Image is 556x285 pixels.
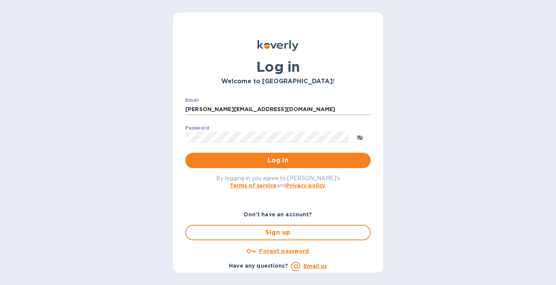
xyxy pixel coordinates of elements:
[185,98,199,103] label: Email
[230,182,276,189] a: Terms of service
[216,175,340,189] span: By logging in you agree to [PERSON_NAME]'s and .
[258,40,298,51] img: Koverly
[303,263,327,269] a: Email us
[259,248,309,254] u: Forgot password
[244,211,312,218] b: Don't have an account?
[185,59,371,75] h1: Log in
[185,104,371,115] input: Enter email address
[185,78,371,85] h3: Welcome to [GEOGRAPHIC_DATA]!
[185,126,209,130] label: Password
[192,156,364,165] span: Log in
[286,182,325,189] a: Privacy policy
[352,129,368,145] button: toggle password visibility
[185,153,371,168] button: Log in
[229,263,288,269] b: Have any questions?
[192,228,364,237] span: Sign up
[185,225,371,240] button: Sign up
